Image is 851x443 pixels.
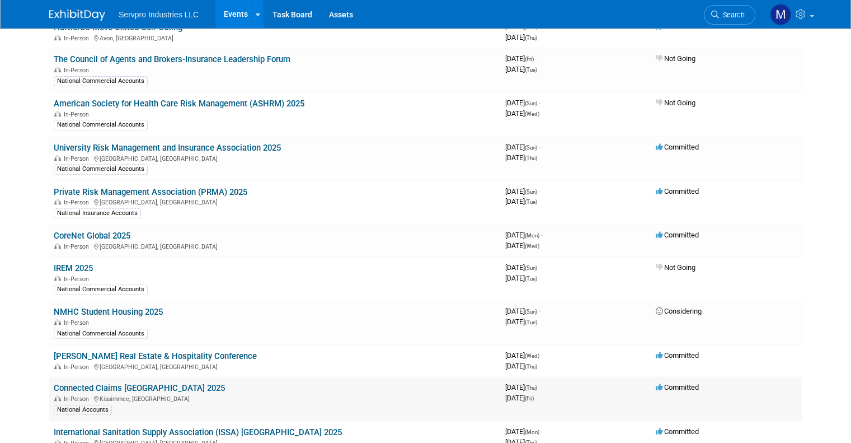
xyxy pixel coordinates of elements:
img: Mark Bristol [770,4,791,25]
span: - [539,383,540,391]
span: In-Person [64,363,92,371]
div: Kissimmee, [GEOGRAPHIC_DATA] [54,394,496,403]
span: (Tue) [525,199,537,205]
div: National Commercial Accounts [54,120,148,130]
img: ExhibitDay [49,10,105,21]
a: Search [704,5,755,25]
span: [DATE] [505,383,540,391]
img: In-Person Event [54,199,61,204]
div: [GEOGRAPHIC_DATA], [GEOGRAPHIC_DATA] [54,153,496,162]
a: CoreNet Global 2025 [54,231,130,241]
span: [DATE] [505,99,540,107]
span: [DATE] [505,109,539,118]
span: Committed [656,427,699,436]
span: Committed [656,231,699,239]
span: [DATE] [505,274,537,282]
img: In-Person Event [54,155,61,161]
span: [DATE] [505,54,537,63]
span: Considering [656,307,702,315]
span: (Wed) [525,353,539,359]
span: [DATE] [505,65,537,73]
span: (Sun) [525,144,537,151]
span: In-Person [64,155,92,162]
span: - [539,263,540,272]
span: (Thu) [525,155,537,161]
div: National Commercial Accounts [54,285,148,295]
span: - [535,54,537,63]
span: (Thu) [525,24,537,30]
span: In-Person [64,67,92,74]
span: (Fri) [525,395,534,402]
span: [DATE] [505,143,540,151]
a: Connected Claims [GEOGRAPHIC_DATA] 2025 [54,383,225,393]
span: (Tue) [525,319,537,325]
span: [DATE] [505,241,539,250]
div: National Commercial Accounts [54,76,148,86]
span: Not Going [656,54,695,63]
img: In-Person Event [54,276,61,281]
span: (Sun) [525,309,537,315]
span: [DATE] [505,351,543,360]
span: Committed [656,143,699,151]
span: In-Person [64,111,92,118]
span: Committed [656,383,699,391]
span: (Mon) [525,429,539,435]
span: (Fri) [525,56,534,62]
div: [GEOGRAPHIC_DATA], [GEOGRAPHIC_DATA] [54,197,496,206]
img: In-Person Event [54,111,61,116]
span: Not Going [656,263,695,272]
span: In-Person [64,319,92,327]
span: (Wed) [525,243,539,249]
a: IREM 2025 [54,263,93,273]
img: In-Person Event [54,395,61,401]
span: [DATE] [505,153,537,162]
span: - [541,351,543,360]
span: In-Person [64,276,92,283]
a: Private Risk Management Association (PRMA) 2025 [54,187,247,197]
span: [DATE] [505,231,543,239]
div: [GEOGRAPHIC_DATA], [GEOGRAPHIC_DATA] [54,362,496,371]
span: - [539,22,540,31]
div: National Commercial Accounts [54,164,148,174]
span: - [541,231,543,239]
div: Avon, [GEOGRAPHIC_DATA] [54,33,496,42]
span: (Thu) [525,363,537,370]
span: (Thu) [525,35,537,41]
a: The Council of Agents and Brokers-Insurance Leadership Forum [54,54,290,64]
span: [DATE] [505,307,540,315]
span: [DATE] [505,318,537,326]
div: [GEOGRAPHIC_DATA], [GEOGRAPHIC_DATA] [54,241,496,250]
span: [DATE] [505,197,537,206]
span: (Tue) [525,67,537,73]
span: In-Person [64,243,92,250]
div: National Insurance Accounts [54,208,141,218]
span: (Wed) [525,111,539,117]
span: - [539,143,540,151]
span: [DATE] [505,427,543,436]
span: (Thu) [525,385,537,391]
div: National Accounts [54,405,112,415]
img: In-Person Event [54,319,61,325]
span: - [539,99,540,107]
a: International Sanitation Supply Association (ISSA) [GEOGRAPHIC_DATA] 2025 [54,427,342,437]
span: Committed [656,351,699,360]
a: [PERSON_NAME] Real Estate & Hospitality Conference [54,351,257,361]
img: In-Person Event [54,363,61,369]
a: NMHC Student Housing 2025 [54,307,163,317]
span: (Sun) [525,189,537,195]
a: University Risk Management and Insurance Association 2025 [54,143,281,153]
a: Hartford's Move United Golf Outing [54,22,182,32]
span: - [541,427,543,436]
span: - [539,307,540,315]
span: [DATE] [505,22,540,31]
span: Committed [656,22,699,31]
img: In-Person Event [54,67,61,72]
span: [DATE] [505,187,540,195]
span: [DATE] [505,33,537,41]
a: American Society for Health Care Risk Management (ASHRM) 2025 [54,99,304,109]
span: Not Going [656,99,695,107]
span: - [539,187,540,195]
span: [DATE] [505,394,534,402]
span: (Mon) [525,232,539,239]
span: In-Person [64,395,92,403]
